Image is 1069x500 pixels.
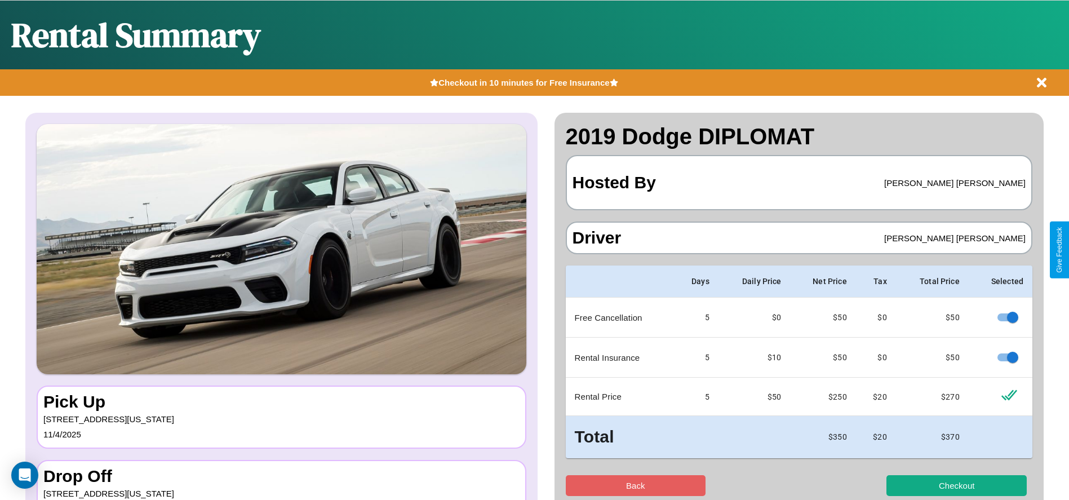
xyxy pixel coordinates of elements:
[718,378,791,416] td: $ 50
[856,266,896,298] th: Tax
[856,338,896,378] td: $0
[11,462,38,489] div: Open Intercom Messenger
[673,378,718,416] td: 5
[856,298,896,338] td: $0
[896,298,969,338] td: $ 50
[886,475,1027,496] button: Checkout
[884,175,1026,191] p: [PERSON_NAME] [PERSON_NAME]
[896,416,969,458] td: $ 370
[896,338,969,378] td: $ 50
[438,78,609,87] b: Checkout in 10 minutes for Free Insurance
[856,378,896,416] td: $ 20
[566,266,1033,458] table: simple table
[566,475,706,496] button: Back
[566,124,1033,149] h2: 2019 Dodge DIPLOMAT
[884,231,1026,246] p: [PERSON_NAME] [PERSON_NAME]
[573,162,656,203] h3: Hosted By
[43,392,520,411] h3: Pick Up
[856,416,896,458] td: $ 20
[896,266,969,298] th: Total Price
[718,266,791,298] th: Daily Price
[969,266,1032,298] th: Selected
[43,411,520,427] p: [STREET_ADDRESS][US_STATE]
[896,378,969,416] td: $ 270
[791,298,856,338] td: $ 50
[575,310,664,325] p: Free Cancellation
[791,338,856,378] td: $ 50
[673,338,718,378] td: 5
[718,338,791,378] td: $10
[791,266,856,298] th: Net Price
[11,12,261,58] h1: Rental Summary
[718,298,791,338] td: $0
[791,378,856,416] td: $ 250
[575,350,664,365] p: Rental Insurance
[791,416,856,458] td: $ 350
[1055,227,1063,273] div: Give Feedback
[575,389,664,404] p: Rental Price
[575,425,664,449] h3: Total
[673,266,718,298] th: Days
[573,228,622,247] h3: Driver
[43,427,520,442] p: 11 / 4 / 2025
[43,467,520,486] h3: Drop Off
[673,298,718,338] td: 5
